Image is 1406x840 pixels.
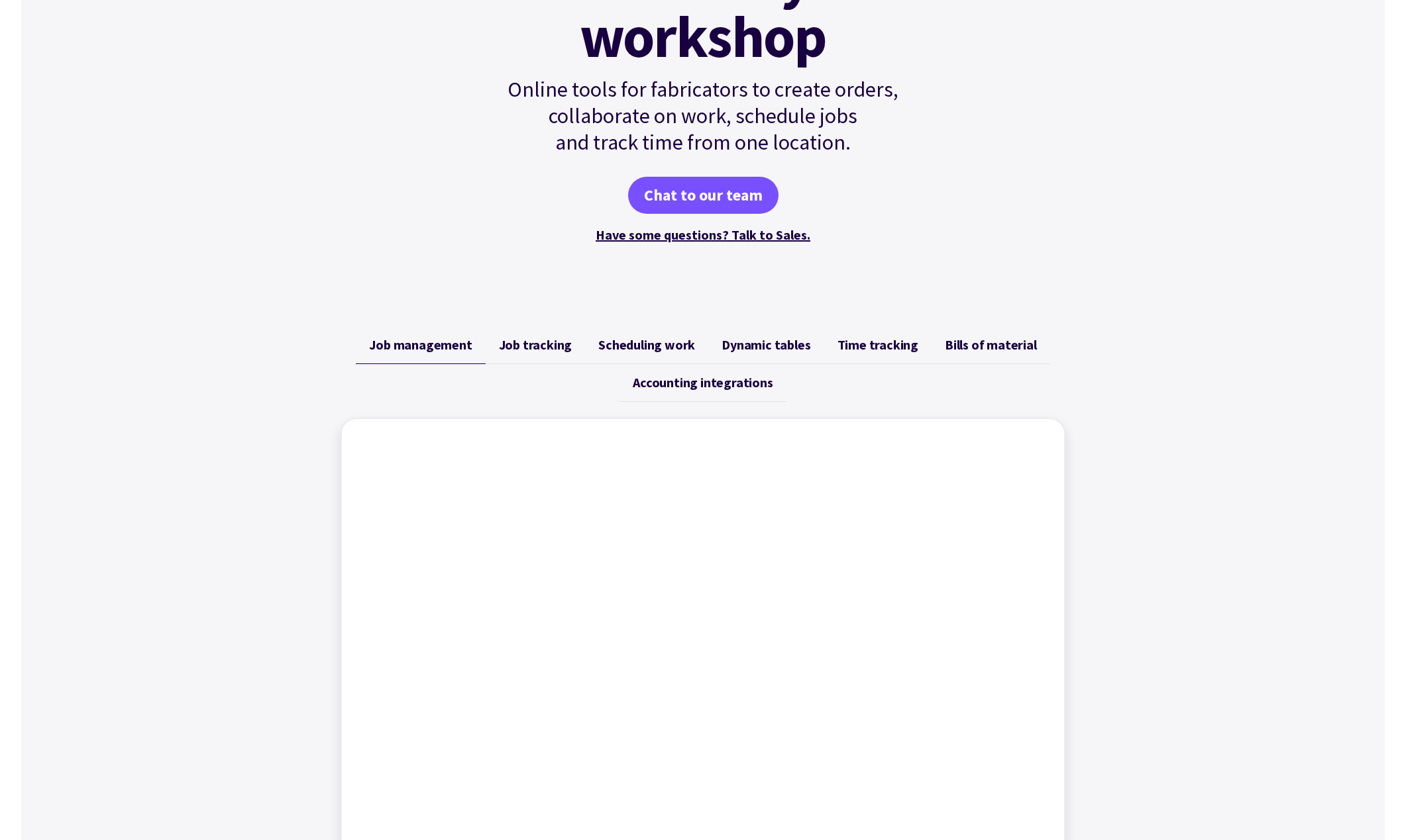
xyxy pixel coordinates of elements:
iframe: Chat Widget [1179,697,1406,840]
span: Job tracking [499,337,572,353]
span: Bills of material [945,337,1037,353]
span: Dynamic tables [722,337,810,353]
span: Job management [369,337,472,353]
span: Scheduling work [598,337,695,353]
a: Chat to our team [628,177,779,214]
span: Time tracking [838,337,918,353]
a: Have some questions? Talk to Sales. [596,226,810,243]
p: Online tools for fabricators to create orders, collaborate on work, schedule jobs and track time ... [479,76,927,156]
span: Accounting integrations [633,375,773,391]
